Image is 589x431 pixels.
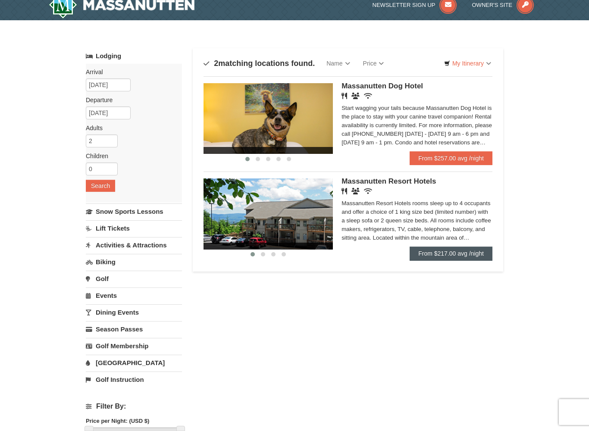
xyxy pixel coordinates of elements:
label: Adults [86,124,175,132]
a: From $257.00 avg /night [410,151,492,165]
a: Dining Events [86,304,182,320]
span: Massanutten Dog Hotel [341,82,423,90]
a: Name [320,55,356,72]
span: Massanutten Resort Hotels [341,177,436,185]
label: Children [86,152,175,160]
label: Arrival [86,68,175,76]
h4: Filter By: [86,403,182,410]
a: Lodging [86,48,182,64]
a: From $217.00 avg /night [410,247,492,260]
span: Newsletter Sign Up [373,2,435,8]
a: Owner's Site [472,2,534,8]
strong: Price per Night: (USD $) [86,418,149,424]
i: Restaurant [341,93,347,99]
a: Snow Sports Lessons [86,203,182,219]
div: Start wagging your tails because Massanutten Dog Hotel is the place to stay with your canine trav... [341,104,492,147]
h4: matching locations found. [204,59,315,68]
a: Golf [86,271,182,287]
a: Lift Tickets [86,220,182,236]
i: Wireless Internet (free) [364,93,372,99]
a: Golf Membership [86,338,182,354]
a: Newsletter Sign Up [373,2,457,8]
label: Departure [86,96,175,104]
a: Activities & Attractions [86,237,182,253]
i: Wireless Internet (free) [364,188,372,194]
a: My Itinerary [439,57,497,70]
a: [GEOGRAPHIC_DATA] [86,355,182,371]
a: Golf Instruction [86,372,182,387]
div: Massanutten Resort Hotels rooms sleep up to 4 occupants and offer a choice of 1 king size bed (li... [341,199,492,242]
span: 2 [214,59,218,68]
i: Restaurant [341,188,347,194]
i: Banquet Facilities [351,188,360,194]
a: Price [357,55,391,72]
a: Events [86,287,182,303]
span: Owner's Site [472,2,513,8]
i: Banquet Facilities [351,93,360,99]
a: Season Passes [86,321,182,337]
a: Biking [86,254,182,270]
button: Search [86,180,115,192]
